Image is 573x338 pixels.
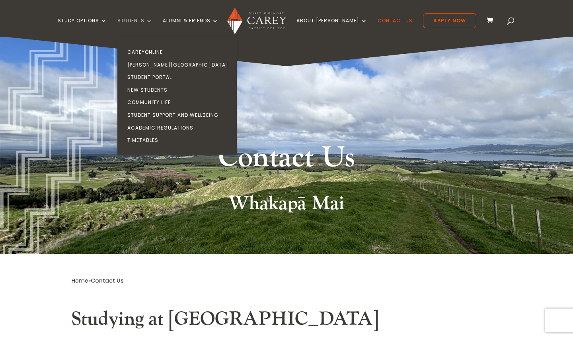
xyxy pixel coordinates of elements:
[117,18,152,37] a: Students
[119,109,239,122] a: Student Support and Wellbeing
[119,96,239,109] a: Community Life
[72,308,501,335] h2: Studying at [GEOGRAPHIC_DATA]
[119,71,239,84] a: Student Portal
[119,122,239,134] a: Academic Regulations
[58,18,107,37] a: Study Options
[72,277,88,285] a: Home
[91,277,124,285] span: Contact Us
[296,18,367,37] a: About [PERSON_NAME]
[163,18,218,37] a: Alumni & Friends
[423,13,476,28] a: Apply Now
[137,139,436,181] h1: Contact Us
[72,277,124,285] span: »
[119,134,239,147] a: Timetables
[119,59,239,71] a: [PERSON_NAME][GEOGRAPHIC_DATA]
[119,46,239,59] a: CareyOnline
[119,84,239,96] a: New Students
[378,18,413,37] a: Contact Us
[72,192,501,219] h2: Whakapā Mai
[227,8,286,34] img: Carey Baptist College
